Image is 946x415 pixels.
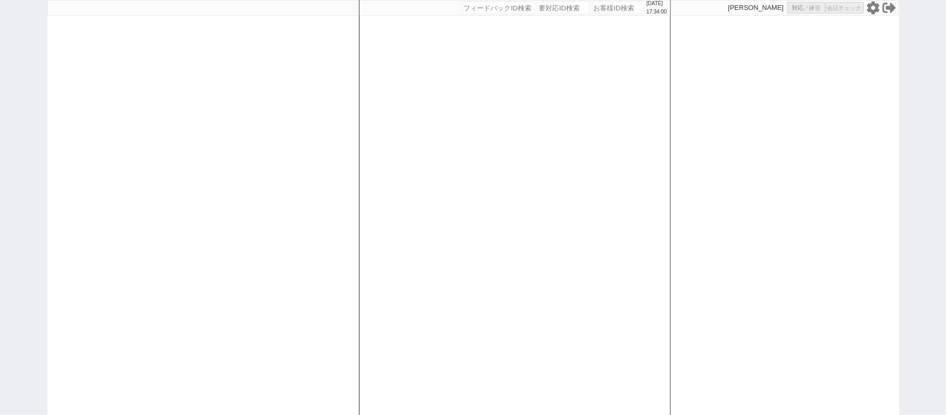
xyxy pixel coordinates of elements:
[647,8,667,16] p: 17:34:00
[538,2,590,14] input: 要対応ID検索
[792,4,803,12] span: 対応
[592,2,644,14] input: お客様ID検索
[462,2,535,14] input: フィードバックID検索
[825,2,864,14] button: 会話チェック
[809,4,820,12] span: 練習
[787,2,825,14] button: 対応／練習
[728,4,784,12] p: [PERSON_NAME]
[828,4,862,12] span: 会話チェック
